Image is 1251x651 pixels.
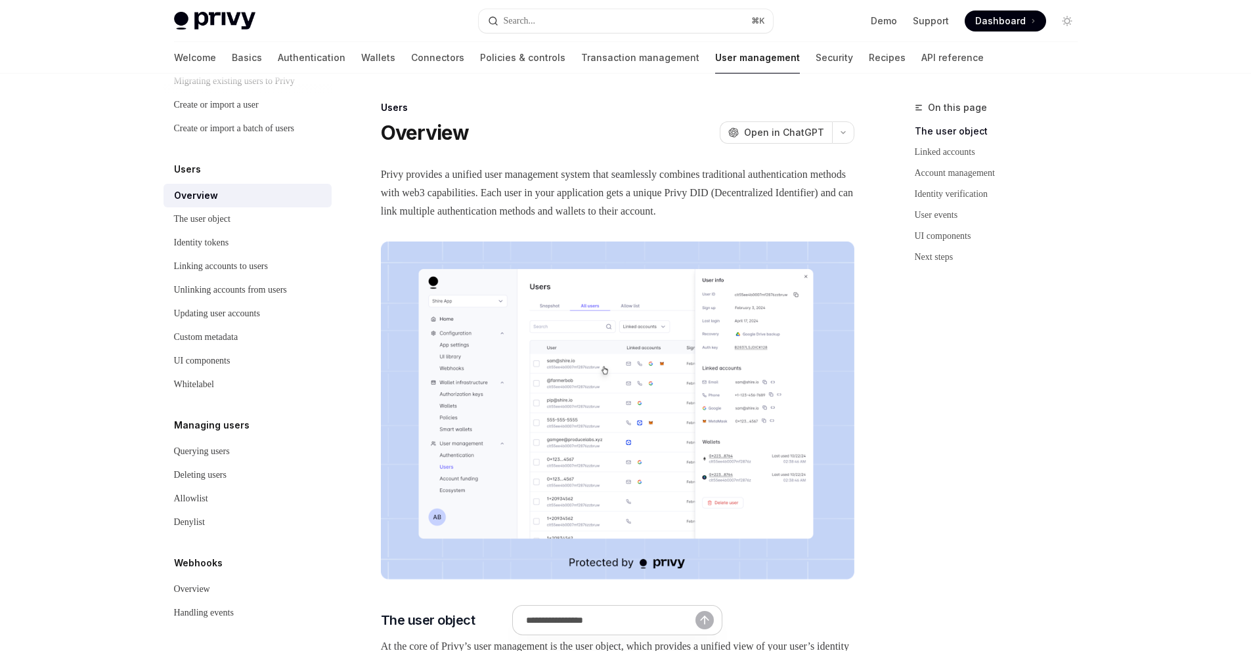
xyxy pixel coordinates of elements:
a: The user object [164,207,332,231]
a: Overview [164,577,332,601]
div: Overview [174,188,218,203]
a: Wallets [361,42,395,73]
div: Create or import a user [174,97,259,113]
a: User management [715,42,800,73]
span: Dashboard [975,14,1026,28]
a: Transaction management [581,42,699,73]
a: Whitelabel [164,373,332,396]
div: Handling events [174,605,234,621]
h5: Users [174,161,201,177]
div: Denylist [174,514,205,530]
a: Querying users [164,440,332,463]
span: Open in ChatGPT [744,126,824,139]
div: Custom metadata [174,329,238,345]
div: The user object [174,211,230,227]
a: UI components [164,349,332,373]
a: Linking accounts to users [164,255,332,278]
div: Updating user accounts [174,306,260,322]
div: Overview [174,581,210,597]
div: Create or import a batch of users [174,121,295,136]
a: User events [915,205,1088,226]
h5: Webhooks [174,555,223,571]
span: ⌘ K [751,16,765,26]
div: Whitelabel [174,377,214,392]
span: Privy provides a unified user management system that seamlessly combines traditional authenticati... [381,165,854,220]
a: Unlinking accounts from users [164,278,332,302]
a: Custom metadata [164,325,332,349]
div: Querying users [174,444,230,459]
a: Identity tokens [164,231,332,255]
div: Unlinking accounts from users [174,282,287,298]
img: images/Users2.png [381,241,854,579]
a: Basics [232,42,262,73]
a: Account management [915,163,1088,184]
a: Demo [871,14,897,28]
a: Updating user accounts [164,302,332,325]
a: Allowlist [164,487,332,511]
div: Search... [504,13,536,29]
div: Deleting users [174,467,227,483]
a: Deleting users [164,463,332,487]
a: Authentication [278,42,345,73]
div: Linking accounts to users [174,259,268,274]
a: Denylist [164,511,332,534]
div: Users [381,101,854,114]
span: On this page [928,100,987,115]
button: Send message [695,611,714,629]
a: Overview [164,184,332,207]
div: Identity tokens [174,235,229,251]
a: Linked accounts [915,142,1088,163]
button: Open search [479,9,773,33]
a: UI components [915,226,1088,247]
a: Welcome [174,42,216,73]
a: Dashboard [965,10,1046,31]
button: Open in ChatGPT [720,121,832,144]
a: Create or import a user [164,93,332,117]
a: Create or import a batch of users [164,117,332,140]
a: Recipes [869,42,906,73]
input: Ask a question... [526,606,695,635]
a: Support [913,14,949,28]
a: Security [816,42,853,73]
a: Next steps [915,247,1088,268]
div: Allowlist [174,491,208,507]
a: Policies & controls [480,42,565,73]
a: Handling events [164,601,332,625]
a: Identity verification [915,184,1088,205]
div: UI components [174,353,230,369]
h5: Managing users [174,417,250,433]
a: API reference [921,42,984,73]
button: Toggle dark mode [1057,10,1078,31]
img: light logo [174,12,255,30]
a: The user object [915,121,1088,142]
h1: Overview [381,121,470,144]
a: Connectors [411,42,464,73]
